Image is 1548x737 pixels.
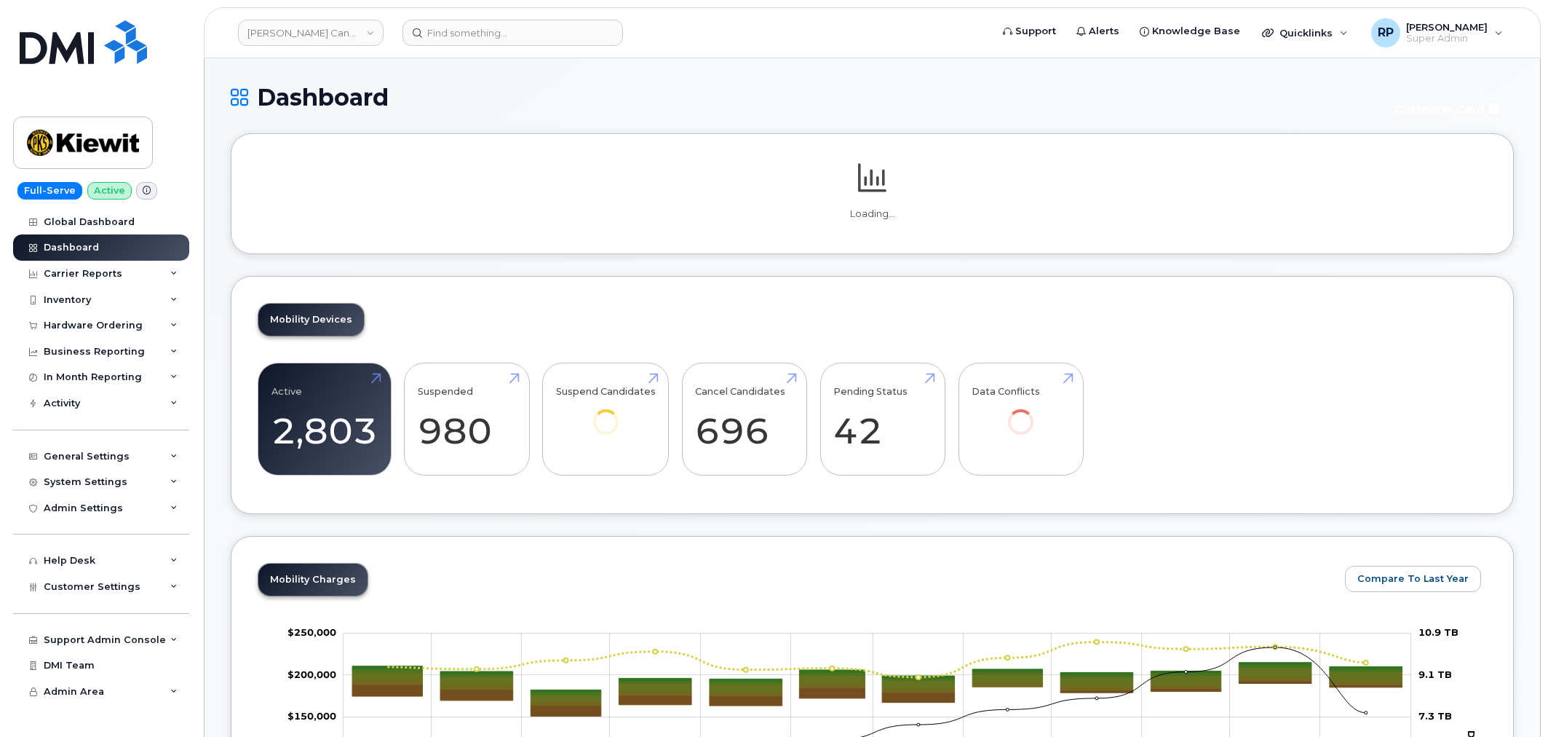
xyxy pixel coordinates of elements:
[972,371,1070,455] a: Data Conflicts
[287,669,336,680] tspan: $200,000
[287,710,336,722] tspan: $150,000
[1383,96,1514,122] button: Customer Card
[1345,566,1481,592] button: Compare To Last Year
[418,371,516,468] a: Suspended 980
[556,371,656,455] a: Suspend Candidates
[287,669,336,680] g: $0
[1357,572,1469,586] span: Compare To Last Year
[1418,669,1452,680] tspan: 9.1 TB
[833,371,932,468] a: Pending Status 42
[1418,710,1452,722] tspan: 7.3 TB
[271,371,378,468] a: Active 2,803
[287,626,336,638] tspan: $250,000
[287,626,336,638] g: $0
[287,710,336,722] g: $0
[258,208,1487,221] p: Loading...
[231,84,1376,110] h1: Dashboard
[695,371,793,468] a: Cancel Candidates 696
[1418,626,1458,638] tspan: 10.9 TB
[258,304,364,336] a: Mobility Devices
[258,564,368,596] a: Mobility Charges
